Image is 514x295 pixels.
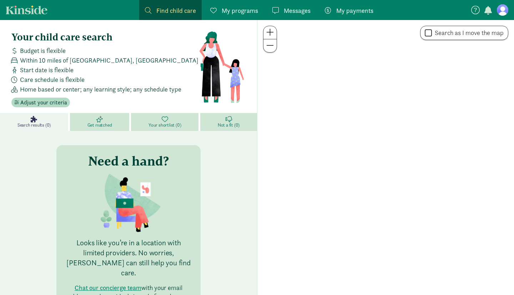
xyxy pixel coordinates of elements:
span: Your shortlist (0) [148,122,181,128]
span: Not a fit (0) [218,122,240,128]
button: Chat our concierge team [75,284,141,292]
a: Not a fit (0) [200,113,257,131]
span: Start date is flexible [20,65,74,75]
button: Adjust your criteria [11,98,70,108]
span: Search results (0) [17,122,51,128]
span: Messages [284,6,311,15]
span: My programs [222,6,258,15]
span: Home based or center; any learning style; any schedule type [20,84,181,94]
h4: Your child care search [11,31,199,43]
label: Search as I move the map [432,29,504,37]
a: Your shortlist (0) [131,113,200,131]
span: Within 10 miles of [GEOGRAPHIC_DATA], [GEOGRAPHIC_DATA] [20,55,198,65]
p: Looks like you’re in a location with limited providers. No worries, [PERSON_NAME] can still help ... [65,238,192,278]
a: Get matched [70,113,131,131]
a: Kinside [6,5,47,14]
span: My payments [336,6,373,15]
span: Adjust your criteria [20,98,67,107]
span: Find child care [156,6,196,15]
span: Get matched [87,122,112,128]
span: Budget is flexible [20,46,66,55]
h3: Need a hand? [88,154,169,168]
span: Care schedule is flexible [20,75,85,84]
